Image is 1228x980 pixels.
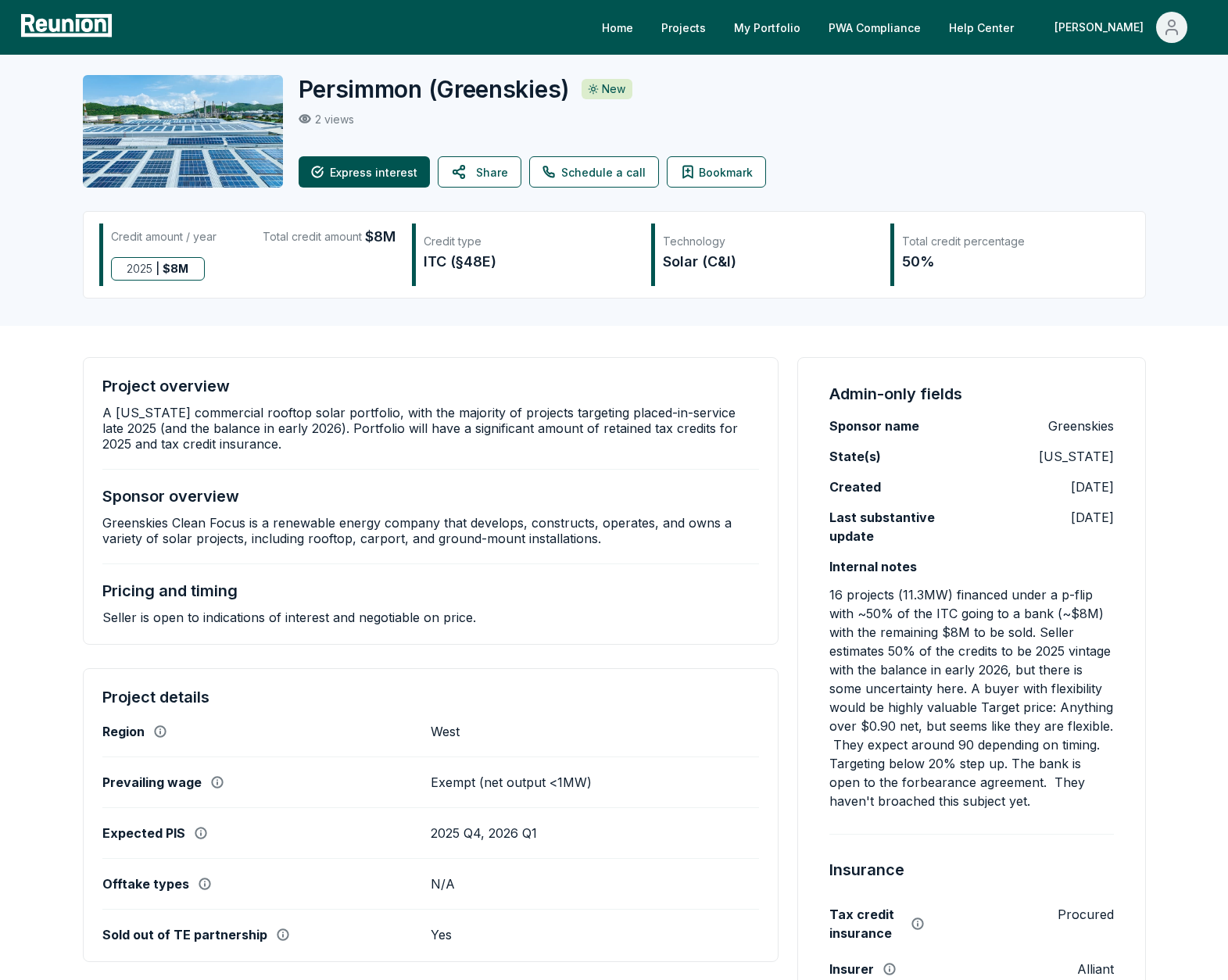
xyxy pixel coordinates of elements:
img: Persimmon [83,75,283,188]
a: Schedule a call [529,156,659,188]
span: 2025 [127,258,152,280]
div: [PERSON_NAME] [1054,12,1150,43]
p: Exempt (net output <1MW) [431,774,592,790]
div: Total credit percentage [902,234,1113,249]
p: West [431,724,460,739]
a: Home [589,12,646,43]
label: State(s) [829,447,881,466]
button: Express interest [299,156,430,188]
label: Sponsor name [829,417,919,435]
a: Help Center [936,12,1026,43]
button: [PERSON_NAME] [1042,12,1200,43]
span: $ 8M [163,258,188,280]
a: My Portfolio [721,12,813,43]
h4: Sponsor overview [102,487,239,506]
p: [DATE] [1071,508,1114,527]
span: | [156,258,159,280]
h4: Project overview [102,377,230,395]
label: Sold out of TE partnership [102,927,267,942]
label: Insurer [829,960,874,978]
p: Greenskies Clean Focus is a renewable energy company that develops, constructs, operates, and own... [102,515,760,546]
h4: Admin-only fields [829,383,962,405]
label: Expected PIS [102,825,185,841]
p: 2025 Q4, 2026 Q1 [431,825,537,841]
label: Offtake types [102,876,189,892]
a: Projects [649,12,718,43]
h4: Pricing and timing [102,581,238,600]
button: Bookmark [667,156,766,188]
h4: Project details [102,688,760,706]
label: Prevailing wage [102,774,202,790]
p: A [US_STATE] commercial rooftop solar portfolio, with the majority of projects targeting placed-i... [102,405,760,452]
nav: Main [589,12,1212,43]
label: Last substantive update [829,508,972,545]
p: 2 views [315,113,354,126]
p: [US_STATE] [1039,447,1114,466]
button: Share [438,156,521,188]
div: Technology [663,234,874,249]
div: ITC (§48E) [424,251,635,273]
p: N/A [431,876,455,892]
span: ( Greenskies ) [428,75,570,103]
p: Seller is open to indications of interest and negotiable on price. [102,610,476,625]
div: Total credit amount [263,226,396,248]
h4: Insurance [829,858,904,882]
h2: Persimmon [299,75,570,103]
label: Region [102,724,145,739]
div: Credit type [424,234,635,249]
a: PWA Compliance [816,12,933,43]
p: 16 projects (11.3MW) financed under a p-flip with ~50% of the ITC going to a bank (~$8M) with the... [829,585,1113,810]
p: Greenskies [1048,417,1114,435]
div: Credit amount / year [111,226,217,248]
p: [DATE] [1071,477,1114,496]
label: Tax credit insurance [829,905,902,942]
div: Solar (C&I) [663,251,874,273]
label: Internal notes [829,557,917,576]
p: Procured [1058,905,1114,924]
span: $8M [365,226,396,248]
p: Yes [431,927,452,942]
div: 50% [902,251,1113,273]
p: New [602,81,625,97]
p: Alliant [1077,960,1114,978]
label: Created [829,477,881,496]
